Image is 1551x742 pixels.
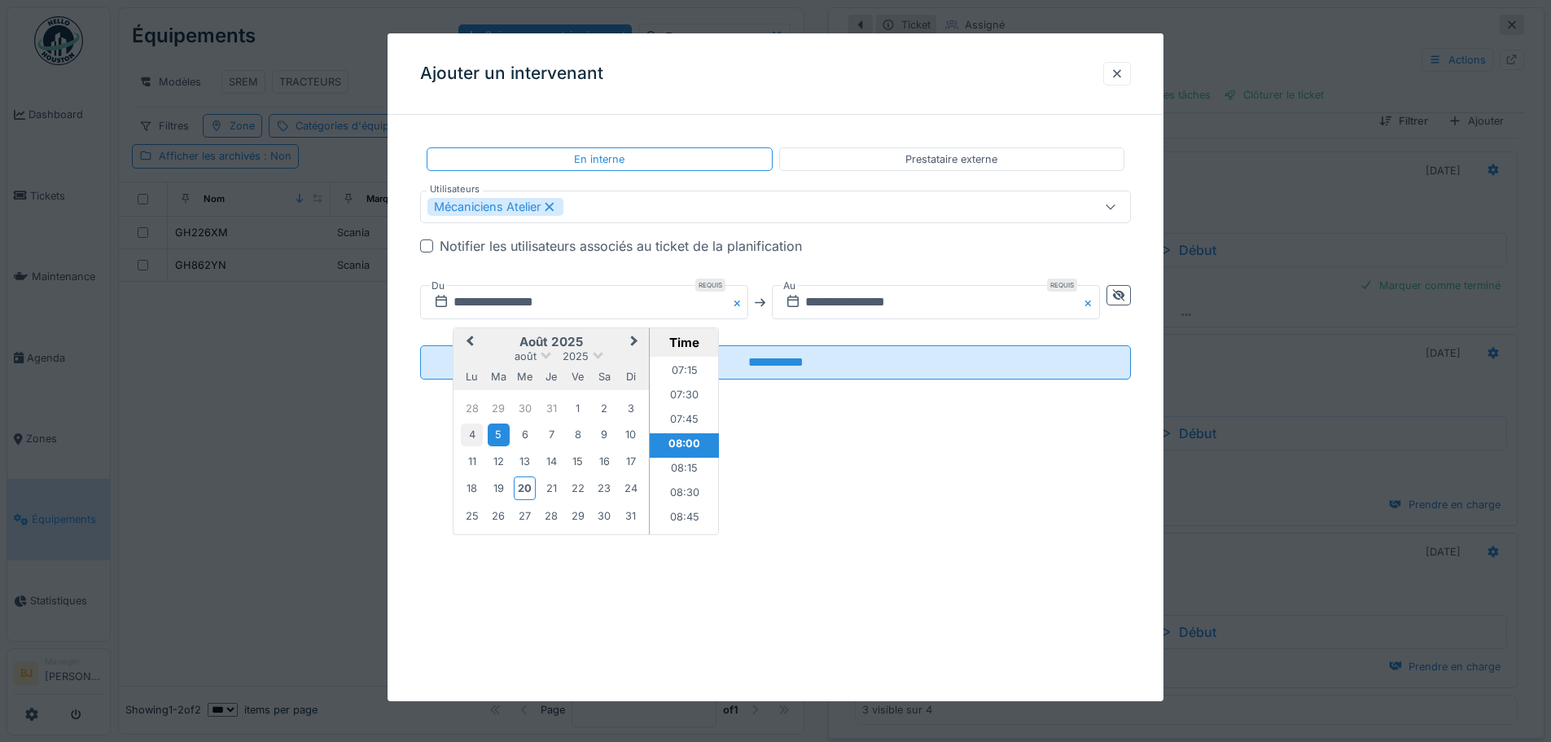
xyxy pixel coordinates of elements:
button: Close [1082,285,1100,319]
div: Choose mardi 29 juillet 2025 [488,397,510,419]
label: Du [430,277,446,295]
div: jeudi [541,366,563,388]
div: Choose dimanche 10 août 2025 [620,424,642,446]
div: Choose vendredi 22 août 2025 [567,477,589,499]
div: Choose lundi 18 août 2025 [461,477,483,499]
div: Choose mercredi 20 août 2025 [514,476,536,500]
div: Choose jeudi 31 juillet 2025 [541,397,563,419]
div: Choose dimanche 31 août 2025 [620,505,642,527]
label: Utilisateurs [427,182,483,196]
div: Choose jeudi 7 août 2025 [541,424,563,446]
div: Choose lundi 28 juillet 2025 [461,397,483,419]
button: Close [730,285,748,319]
div: Choose lundi 4 août 2025 [461,424,483,446]
div: Choose samedi 9 août 2025 [594,424,616,446]
ul: Time [650,357,719,534]
div: Choose mercredi 6 août 2025 [514,424,536,446]
div: Month août, 2025 [459,395,644,529]
div: Choose vendredi 1 août 2025 [567,397,589,419]
div: mercredi [514,366,536,388]
div: dimanche [620,366,642,388]
div: Requis [695,279,725,292]
span: 2025 [563,350,589,362]
div: lundi [461,366,483,388]
div: Choose mardi 26 août 2025 [488,505,510,527]
div: Choose lundi 25 août 2025 [461,505,483,527]
div: Choose samedi 16 août 2025 [594,450,616,472]
li: 07:30 [650,384,719,409]
div: En interne [574,151,624,167]
div: Choose jeudi 14 août 2025 [541,450,563,472]
span: août [515,350,537,362]
div: Choose vendredi 15 août 2025 [567,450,589,472]
h3: Ajouter un intervenant [420,64,603,84]
div: Choose dimanche 17 août 2025 [620,450,642,472]
li: 08:15 [650,458,719,482]
div: Choose samedi 2 août 2025 [594,397,616,419]
div: Choose mardi 5 août 2025 [488,424,510,446]
div: Choose dimanche 3 août 2025 [620,397,642,419]
li: 09:00 [650,531,719,555]
div: Mécaniciens Atelier [427,198,563,216]
div: Notifier les utilisateurs associés au ticket de la planification [440,236,802,256]
h2: août 2025 [453,335,649,349]
div: Choose mercredi 30 juillet 2025 [514,397,536,419]
div: Time [654,335,714,350]
li: 08:30 [650,482,719,507]
button: Next Month [623,330,649,356]
div: Choose mercredi 27 août 2025 [514,505,536,527]
button: Previous Month [455,330,481,356]
li: 07:15 [650,360,719,384]
div: samedi [594,366,616,388]
div: Choose vendredi 29 août 2025 [567,505,589,527]
div: mardi [488,366,510,388]
li: 08:00 [650,433,719,458]
div: Choose samedi 30 août 2025 [594,505,616,527]
div: Choose mardi 19 août 2025 [488,477,510,499]
div: Choose dimanche 24 août 2025 [620,477,642,499]
div: Prestataire externe [905,151,997,167]
div: Choose mercredi 13 août 2025 [514,450,536,472]
div: Choose samedi 23 août 2025 [594,477,616,499]
div: vendredi [567,366,589,388]
div: Requis [1047,279,1077,292]
li: 07:45 [650,409,719,433]
div: Choose vendredi 8 août 2025 [567,424,589,446]
label: Au [782,277,797,295]
div: Choose jeudi 21 août 2025 [541,477,563,499]
div: Choose lundi 11 août 2025 [461,450,483,472]
div: Choose mardi 12 août 2025 [488,450,510,472]
li: 08:45 [650,507,719,531]
div: Choose jeudi 28 août 2025 [541,505,563,527]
